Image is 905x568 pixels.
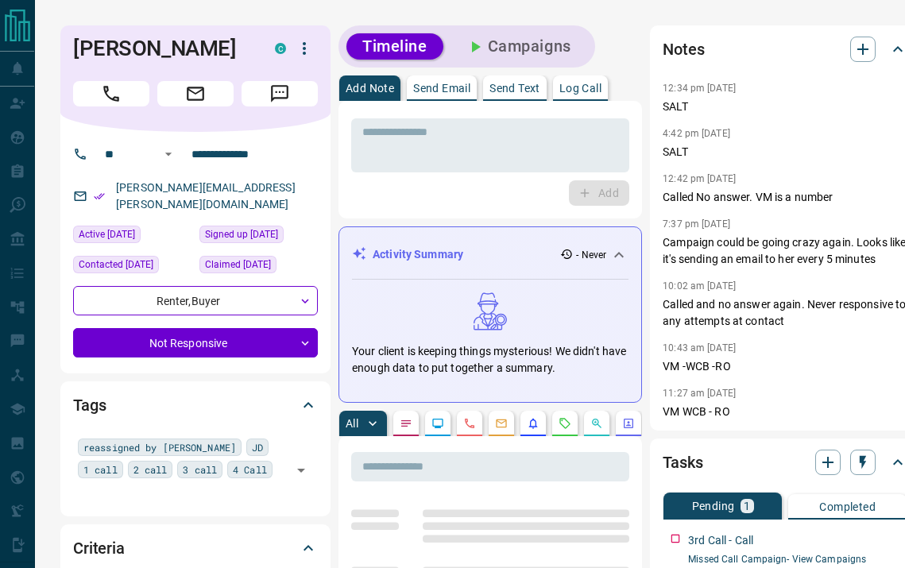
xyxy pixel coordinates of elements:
[663,388,736,399] p: 11:27 am [DATE]
[275,43,286,54] div: condos.ca
[527,417,540,430] svg: Listing Alerts
[663,342,736,354] p: 10:43 am [DATE]
[205,226,278,242] span: Signed up [DATE]
[157,81,234,106] span: Email
[559,417,571,430] svg: Requests
[79,226,135,242] span: Active [DATE]
[73,529,318,567] div: Criteria
[346,418,358,429] p: All
[463,417,476,430] svg: Calls
[94,191,105,202] svg: Email Verified
[346,83,394,94] p: Add Note
[199,256,318,278] div: Tue Jul 29 2025
[290,459,312,481] button: Open
[373,246,463,263] p: Activity Summary
[663,280,736,292] p: 10:02 am [DATE]
[73,36,251,61] h1: [PERSON_NAME]
[242,81,318,106] span: Message
[73,81,149,106] span: Call
[663,128,730,139] p: 4:42 pm [DATE]
[663,37,704,62] h2: Notes
[413,83,470,94] p: Send Email
[692,500,735,512] p: Pending
[199,226,318,248] div: Mon Nov 12 2018
[73,286,318,315] div: Renter , Buyer
[73,535,125,561] h2: Criteria
[489,83,540,94] p: Send Text
[688,532,753,549] p: 3rd Call - Call
[590,417,603,430] svg: Opportunities
[744,500,750,512] p: 1
[431,417,444,430] svg: Lead Browsing Activity
[663,218,730,230] p: 7:37 pm [DATE]
[559,83,601,94] p: Log Call
[663,450,702,475] h2: Tasks
[233,462,267,477] span: 4 Call
[159,145,178,164] button: Open
[576,248,606,262] p: - Never
[663,173,736,184] p: 12:42 pm [DATE]
[252,439,263,455] span: JD
[495,417,508,430] svg: Emails
[83,439,236,455] span: reassigned by [PERSON_NAME]
[622,417,635,430] svg: Agent Actions
[205,257,271,272] span: Claimed [DATE]
[73,392,106,418] h2: Tags
[183,462,217,477] span: 3 call
[79,257,153,272] span: Contacted [DATE]
[400,417,412,430] svg: Notes
[688,554,866,565] a: Missed Call Campaign- View Campaigns
[73,328,318,357] div: Not Responsive
[352,343,628,377] p: Your client is keeping things mysterious! We didn't have enough data to put together a summary.
[73,226,191,248] div: Fri Aug 08 2025
[819,501,876,512] p: Completed
[83,462,118,477] span: 1 call
[346,33,443,60] button: Timeline
[133,462,168,477] span: 2 call
[450,33,587,60] button: Campaigns
[352,240,628,269] div: Activity Summary- Never
[116,181,296,211] a: [PERSON_NAME][EMAIL_ADDRESS][PERSON_NAME][DOMAIN_NAME]
[663,83,736,94] p: 12:34 pm [DATE]
[73,386,318,424] div: Tags
[73,256,191,278] div: Thu Aug 07 2025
